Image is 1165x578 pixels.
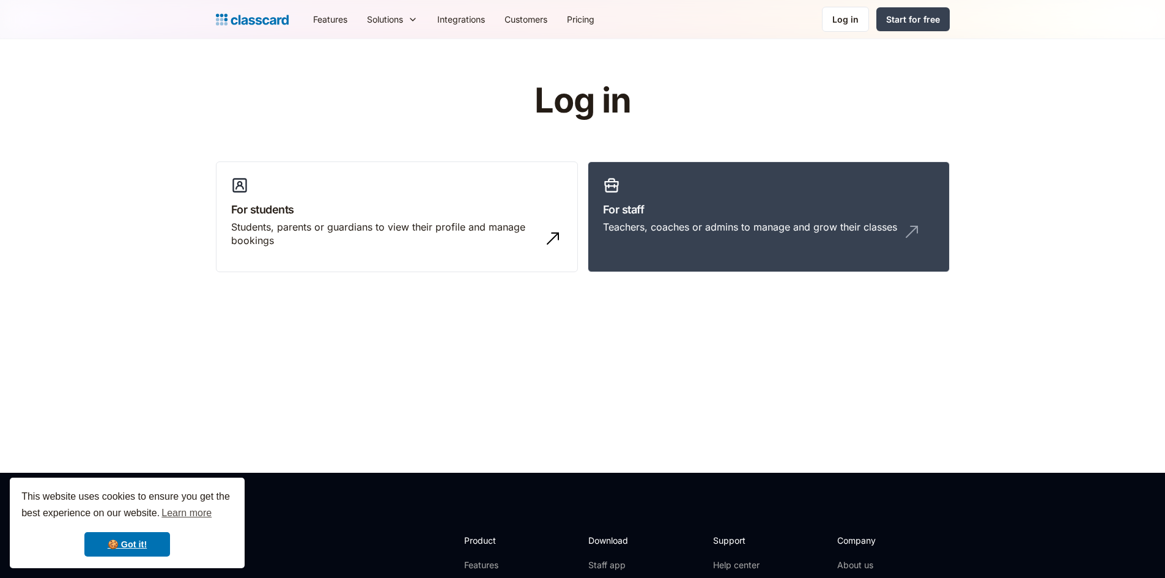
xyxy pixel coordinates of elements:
[216,161,578,273] a: For studentsStudents, parents or guardians to view their profile and manage bookings
[713,534,763,547] h2: Support
[603,220,897,234] div: Teachers, coaches or admins to manage and grow their classes
[357,6,427,33] div: Solutions
[464,559,530,571] a: Features
[464,534,530,547] h2: Product
[886,13,940,26] div: Start for free
[713,559,763,571] a: Help center
[588,161,950,273] a: For staffTeachers, coaches or admins to manage and grow their classes
[495,6,557,33] a: Customers
[603,201,934,218] h3: For staff
[367,13,403,26] div: Solutions
[10,478,245,568] div: cookieconsent
[588,534,638,547] h2: Download
[216,11,289,28] a: Logo
[837,559,919,571] a: About us
[588,559,638,571] a: Staff app
[21,489,233,522] span: This website uses cookies to ensure you get the best experience on our website.
[427,6,495,33] a: Integrations
[557,6,604,33] a: Pricing
[822,7,869,32] a: Log in
[832,13,859,26] div: Log in
[876,7,950,31] a: Start for free
[388,82,777,120] h1: Log in
[303,6,357,33] a: Features
[231,220,538,248] div: Students, parents or guardians to view their profile and manage bookings
[84,532,170,557] a: dismiss cookie message
[160,504,213,522] a: learn more about cookies
[837,534,919,547] h2: Company
[231,201,563,218] h3: For students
